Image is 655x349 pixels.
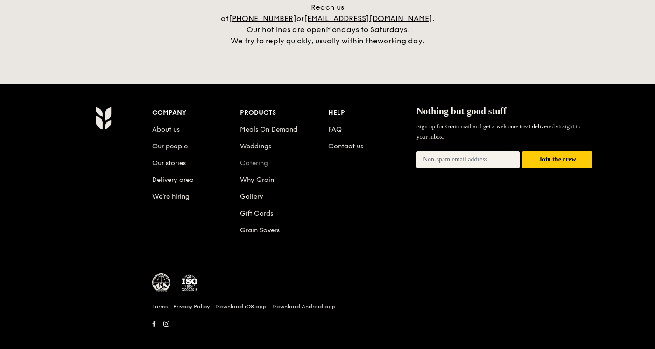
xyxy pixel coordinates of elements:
span: working day. [378,36,424,45]
h6: Revision [59,330,597,338]
img: ISO Certified [180,273,199,292]
div: Help [328,106,416,119]
a: About us [152,126,180,133]
a: Catering [240,159,268,167]
a: [EMAIL_ADDRESS][DOMAIN_NAME] [304,14,432,23]
a: FAQ [328,126,342,133]
a: Our stories [152,159,186,167]
a: Download Android app [272,303,336,310]
div: Products [240,106,328,119]
img: MUIS Halal Certified [152,273,171,292]
a: Weddings [240,142,271,150]
span: Sign up for Grain mail and get a welcome treat delivered straight to your inbox. [416,123,581,140]
div: Company [152,106,240,119]
a: Meals On Demand [240,126,297,133]
a: Gallery [240,193,263,201]
img: AYc88T3wAAAABJRU5ErkJggg== [95,106,112,130]
a: Download iOS app [215,303,267,310]
a: Delivery area [152,176,194,184]
span: Nothing but good stuff [416,106,507,116]
a: Contact us [328,142,363,150]
a: Gift Cards [240,209,273,217]
a: We’re hiring [152,193,190,201]
a: Our people [152,142,188,150]
a: [PHONE_NUMBER] [229,14,296,23]
a: Terms [152,303,168,310]
a: Privacy Policy [173,303,210,310]
input: Non-spam email address [416,151,520,168]
button: Join the crew [522,151,592,168]
a: Why Grain [240,176,274,184]
a: Grain Savers [240,226,280,234]
span: Mondays to Saturdays. [326,25,409,34]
